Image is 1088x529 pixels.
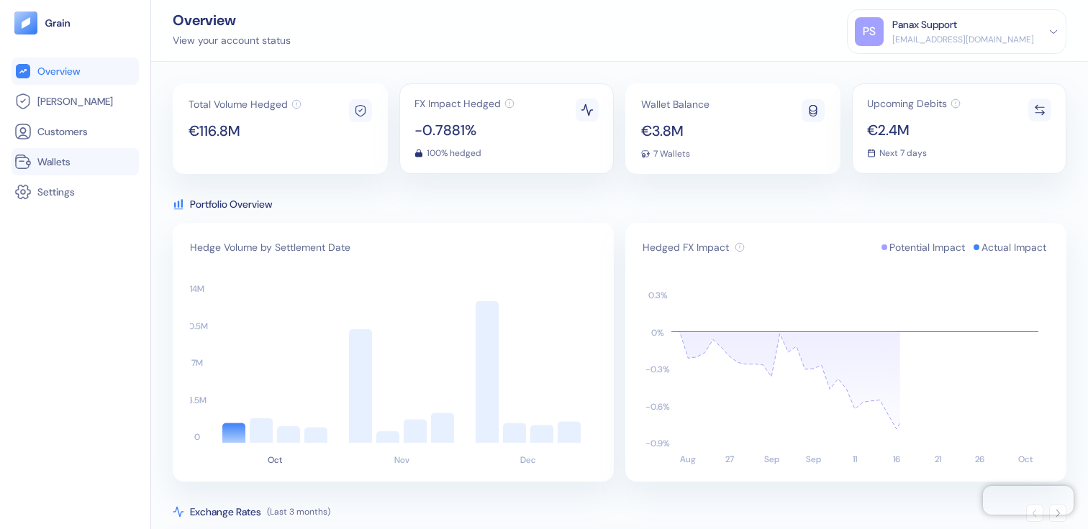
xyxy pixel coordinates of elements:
[267,506,330,517] span: (Last 3 months)
[190,505,261,519] span: Exchange Rates
[889,240,965,254] span: Potential Impact
[879,149,927,157] span: Next 7 days
[892,33,1034,46] div: [EMAIL_ADDRESS][DOMAIN_NAME]
[935,454,941,465] text: 21
[189,124,302,138] span: €116.8M
[641,99,710,109] span: Wallet Balance
[414,123,514,137] span: -0.7881%
[394,454,409,466] text: Nov
[173,13,291,27] div: Overview
[189,99,288,109] span: Total Volume Hedged
[641,124,710,138] span: €3.8M
[725,454,734,465] text: 27
[764,454,779,465] text: Sep
[892,17,957,32] div: Panax Support
[45,18,71,28] img: logo
[1018,454,1033,465] text: Oct
[190,197,272,211] span: Portfolio Overview
[186,321,208,332] text: 10.5M
[645,364,670,375] text: -0.3 %
[190,240,350,254] span: Hedge Volume by Settlement Date
[14,183,136,201] a: Settings
[645,401,670,413] text: -0.6 %
[427,149,481,157] span: 100% hedged
[651,327,664,339] text: 0 %
[853,454,857,465] text: 11
[14,123,136,140] a: Customers
[645,438,670,449] text: -0.9 %
[14,93,136,110] a: [PERSON_NAME]
[975,454,984,465] text: 26
[867,98,947,109] span: Upcoming Debits
[191,357,203,369] text: 7M
[643,240,729,254] span: Hedged FX Impact
[867,123,961,137] span: €2.4M
[268,454,283,466] text: Oct
[37,124,88,139] span: Customers
[893,454,900,465] text: 16
[680,454,696,465] text: Aug
[37,64,80,78] span: Overview
[14,153,136,170] a: Wallets
[37,185,75,199] span: Settings
[37,155,71,169] span: Wallets
[414,98,501,109] span: FX Impact Hedged
[855,17,884,46] div: PS
[14,63,136,80] a: Overview
[190,283,204,295] text: 14M
[648,290,668,301] text: 0.3 %
[173,33,291,48] div: View your account status
[520,454,536,466] text: Dec
[983,486,1074,515] iframe: Chatra live chat
[14,11,37,34] img: logo-tablet-V2.svg
[37,94,113,109] span: [PERSON_NAME]
[982,240,1046,254] span: Actual Impact
[194,431,200,443] text: 0
[806,454,821,465] text: Sep
[653,149,690,158] span: 7 Wallets
[188,395,207,406] text: 3.5M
